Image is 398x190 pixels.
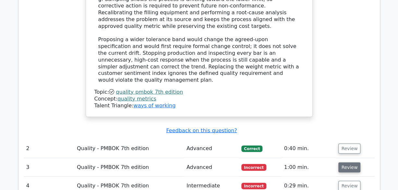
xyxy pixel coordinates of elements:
[24,158,74,177] td: 3
[117,96,156,102] a: quality metrics
[184,139,239,158] td: Advanced
[338,144,360,154] button: Review
[74,139,184,158] td: Quality - PMBOK 7th edition
[338,162,360,172] button: Review
[184,158,239,177] td: Advanced
[241,146,262,152] span: Correct
[94,96,304,102] div: Concept:
[241,164,266,171] span: Incorrect
[116,89,183,95] a: quality pmbok 7th edition
[133,102,175,109] a: ways of working
[166,127,237,134] a: Feedback on this question?
[24,139,74,158] td: 2
[282,139,336,158] td: 0:40 min.
[282,158,336,177] td: 1:00 min.
[94,89,304,109] div: Talent Triangle:
[94,89,304,96] div: Topic:
[74,158,184,177] td: Quality - PMBOK 7th edition
[241,183,266,189] span: Incorrect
